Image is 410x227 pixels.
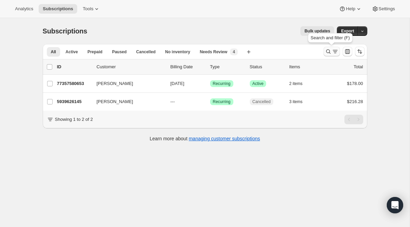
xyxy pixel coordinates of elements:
[87,49,102,55] span: Prepaid
[170,81,184,86] span: [DATE]
[343,47,352,56] button: Customize table column order and visibility
[189,136,260,141] a: managing customer subscriptions
[252,99,271,104] span: Cancelled
[335,4,366,14] button: Help
[57,79,363,88] div: 77357580653[PERSON_NAME][DATE]SuccessRecurringSuccessActive2 items$178.00
[97,63,165,70] p: Customer
[57,98,91,105] p: 5939626145
[213,81,231,86] span: Recurring
[39,4,77,14] button: Subscriptions
[346,6,355,12] span: Help
[344,115,363,124] nav: Pagination
[83,6,93,12] span: Tools
[300,26,334,36] button: Bulk updates
[250,63,284,70] p: Status
[97,98,133,105] span: [PERSON_NAME]
[57,97,363,107] div: 5939626145[PERSON_NAME]---SuccessRecurringCancelled3 items$216.28
[15,6,33,12] span: Analytics
[233,49,235,55] span: 4
[93,96,161,107] button: [PERSON_NAME]
[57,80,91,87] p: 77357580653
[213,99,231,104] span: Recurring
[57,63,363,70] div: IDCustomerBilling DateTypeStatusItemsTotal
[324,47,340,56] button: Search and filter results
[165,49,190,55] span: No inventory
[170,99,175,104] span: ---
[347,81,363,86] span: $178.00
[252,81,264,86] span: Active
[136,49,156,55] span: Cancelled
[289,63,324,70] div: Items
[210,63,244,70] div: Type
[43,27,87,35] span: Subscriptions
[11,4,37,14] button: Analytics
[289,99,303,104] span: 3 items
[43,6,73,12] span: Subscriptions
[97,80,133,87] span: [PERSON_NAME]
[66,49,78,55] span: Active
[387,197,403,213] div: Open Intercom Messenger
[79,4,104,14] button: Tools
[368,4,399,14] button: Settings
[57,63,91,70] p: ID
[112,49,127,55] span: Paused
[289,79,310,88] button: 2 items
[341,28,354,34] span: Export
[379,6,395,12] span: Settings
[347,99,363,104] span: $216.28
[200,49,228,55] span: Needs Review
[55,116,93,123] p: Showing 1 to 2 of 2
[355,47,365,56] button: Sort the results
[243,47,254,57] button: Create new view
[337,26,358,36] button: Export
[51,49,56,55] span: All
[289,81,303,86] span: 2 items
[289,97,310,107] button: 3 items
[304,28,330,34] span: Bulk updates
[354,63,363,70] p: Total
[93,78,161,89] button: [PERSON_NAME]
[170,63,205,70] p: Billing Date
[150,135,260,142] p: Learn more about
